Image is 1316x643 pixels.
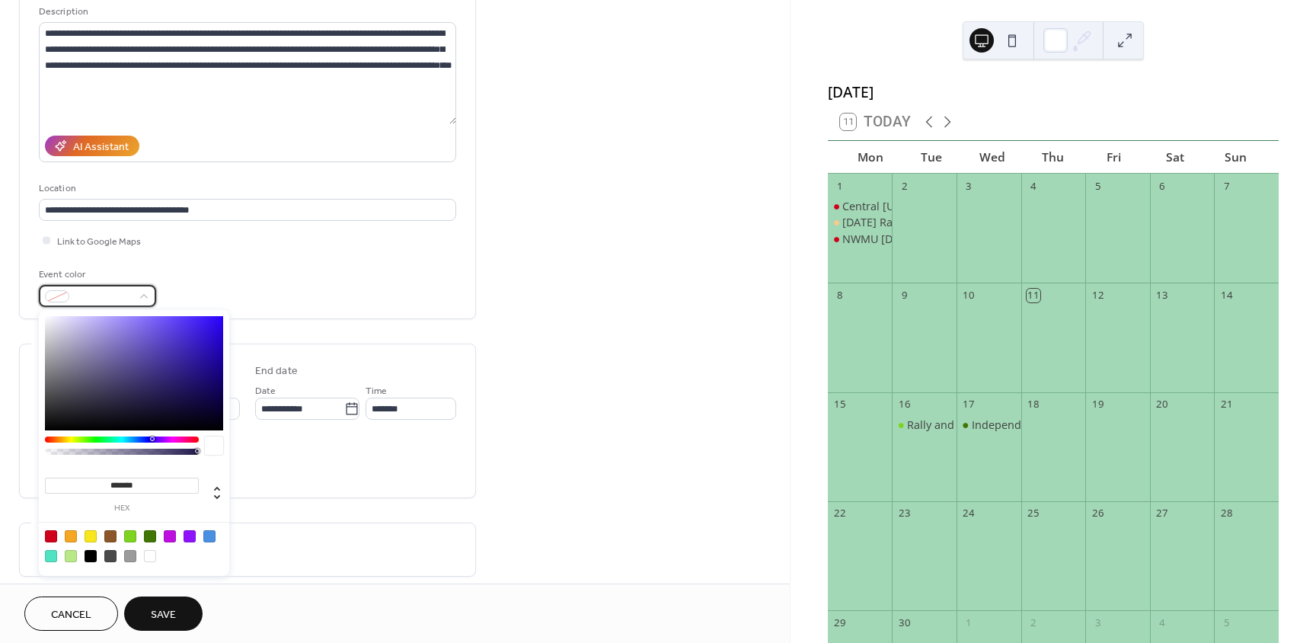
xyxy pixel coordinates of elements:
div: 20 [1155,398,1169,411]
div: Tue [901,141,962,174]
div: End date [255,363,298,379]
div: 4 [1027,179,1040,193]
div: Sat [1145,141,1206,174]
div: 11 [1027,289,1040,302]
div: Central [US_STATE] [DATE] Picnic [842,199,1011,214]
div: Thu [1023,141,1084,174]
div: #000000 [85,550,97,562]
div: #417505 [144,530,156,542]
div: 1 [962,616,976,629]
div: Labor Day Rally for Fair Contracts at Legacy [828,215,893,230]
div: 5 [1220,616,1234,629]
div: #9013FE [184,530,196,542]
div: 30 [898,616,912,629]
div: Rally and Pack the Board of Trustees to Protest Layoffs at University of Oregon [892,417,957,433]
div: NWMU Labor Day Rally [828,232,893,247]
div: #7ED321 [124,530,136,542]
div: #F5A623 [65,530,77,542]
div: 28 [1220,507,1234,520]
div: #50E3C2 [45,550,57,562]
div: 12 [1091,289,1104,302]
div: #9B9B9B [124,550,136,562]
div: Wed [962,141,1023,174]
span: Cancel [51,607,91,623]
div: 22 [833,507,847,520]
div: 6 [1155,179,1169,193]
div: 27 [1155,507,1169,520]
div: 10 [962,289,976,302]
div: #F8E71C [85,530,97,542]
div: 21 [1220,398,1234,411]
button: Save [124,597,203,631]
span: Save [151,607,176,623]
div: #8B572A [104,530,117,542]
div: 4 [1155,616,1169,629]
div: [DATE] Rally for Fair Contracts at [GEOGRAPHIC_DATA] [842,215,1121,230]
div: 8 [833,289,847,302]
button: Cancel [24,597,118,631]
div: 24 [962,507,976,520]
div: Central Oregon Labor Day Picnic [828,199,893,214]
div: 7 [1220,179,1234,193]
div: 14 [1220,289,1234,302]
div: [DATE] [828,82,1279,104]
div: Description [39,4,453,20]
div: 19 [1091,398,1104,411]
span: Time [366,383,387,399]
div: 16 [898,398,912,411]
div: 26 [1091,507,1104,520]
div: 17 [962,398,976,411]
div: Sun [1206,141,1266,174]
div: Independent Police Review Practice Picket [972,417,1190,433]
div: 25 [1027,507,1040,520]
div: #4A4A4A [104,550,117,562]
div: 2 [1027,616,1040,629]
div: 1 [833,179,847,193]
div: 9 [898,289,912,302]
span: Link to Google Maps [57,234,141,250]
span: Date [255,383,276,399]
div: 15 [833,398,847,411]
div: #B8E986 [65,550,77,562]
div: 18 [1027,398,1040,411]
div: AI Assistant [73,139,129,155]
button: AI Assistant [45,136,139,156]
div: Fri [1084,141,1145,174]
div: 2 [898,179,912,193]
div: 5 [1091,179,1104,193]
div: Independent Police Review Practice Picket [957,417,1021,433]
div: #D0021B [45,530,57,542]
div: Mon [840,141,901,174]
div: 3 [1091,616,1104,629]
div: Location [39,181,453,197]
div: #FFFFFF [144,550,156,562]
div: 29 [833,616,847,629]
div: #BD10E0 [164,530,176,542]
div: 23 [898,507,912,520]
div: 13 [1155,289,1169,302]
div: 3 [962,179,976,193]
div: NWMU [DATE] Rally [842,232,943,247]
div: #4A90E2 [203,530,216,542]
label: hex [45,504,199,513]
div: Event color [39,267,153,283]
